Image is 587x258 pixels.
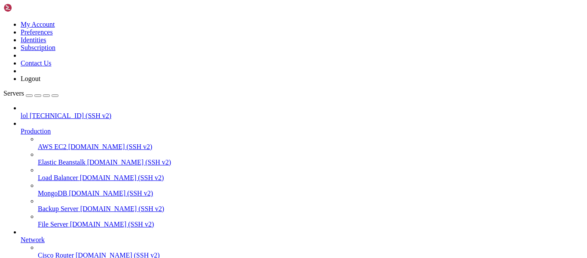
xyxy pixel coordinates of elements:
span: [TECHNICAL_ID] (SSH v2) [30,112,111,119]
a: Load Balancer [DOMAIN_NAME] (SSH v2) [38,174,584,182]
span: AWS EC2 [38,143,67,150]
li: lol [TECHNICAL_ID] (SSH v2) [21,104,584,120]
span: To get started, please use the left side bar to add your server. [3,159,223,166]
li: AWS EC2 [DOMAIN_NAME] (SSH v2) [38,135,584,151]
span: Servers [3,90,24,97]
span: https://shellngn.com [72,143,134,150]
span: [DOMAIN_NAME] (SSH v2) [68,143,153,150]
a: MongoDB [DOMAIN_NAME] (SSH v2) [38,190,584,197]
a: Servers [3,90,58,97]
li: Backup Server [DOMAIN_NAME] (SSH v2) [38,197,584,213]
x-row: It also has a full-featured SFTP client, remote desktop with RDP and VNC, and more. [3,42,474,50]
x-row: * Work on multiple sessions, automate your SSH commands, and establish connections with just a si... [3,81,474,89]
span: MongoDB [38,190,67,197]
span: File Server [38,221,68,228]
x-row: * Enjoy easy management of files and folders, swift data transfers, and the ability to edit your ... [3,89,474,96]
x-row: Shellngn is a web-based SSH client that allows you to connect to your servers from anywhere witho... [3,34,474,42]
span: Load Balancer [38,174,78,181]
span: https://shellngn.com/cloud/ [168,66,217,73]
x-row: ement on the go. [3,120,474,127]
x-row: * Take full control of your remote servers using our RDP or VNC from your browser. [3,104,474,112]
span: [DOMAIN_NAME] (SSH v2) [69,190,153,197]
a: Network [21,236,584,244]
span: https://shellngn.com/pro-docker/ [223,66,296,73]
li: MongoDB [DOMAIN_NAME] (SSH v2) [38,182,584,197]
span: Elastic Beanstalk [38,159,86,166]
a: Backup Server [DOMAIN_NAME] (SSH v2) [38,205,584,213]
span: [DOMAIN_NAME] (SSH v2) [70,221,154,228]
x-row: irectly within our platform. [3,96,474,104]
span: Remote Desktop Capabilities: [7,105,103,112]
span: [DOMAIN_NAME] (SSH v2) [87,159,171,166]
a: Logout [21,75,40,82]
span: Production [21,127,51,135]
span: lol [21,112,28,119]
span: Seamless Server Management: [7,66,100,73]
span: Comprehensive SFTP Client: [7,89,96,96]
a: Contact Us [21,59,52,67]
span: Backup Server [38,205,79,212]
a: File Server [DOMAIN_NAME] (SSH v2) [38,221,584,228]
li: Load Balancer [DOMAIN_NAME] (SSH v2) [38,166,584,182]
x-row: * Whether you're using or , enjoy the convenience of managing your [3,65,474,73]
li: Production [21,120,584,228]
span: Advanced SSH Client: [7,81,76,88]
span: Network [21,236,45,243]
a: Preferences [21,28,53,36]
a: lol [TECHNICAL_ID] (SSH v2) [21,112,584,120]
img: Shellngn [3,3,53,12]
a: Production [21,127,584,135]
a: AWS EC2 [DOMAIN_NAME] (SSH v2) [38,143,584,151]
span: This is a demo session. [3,19,83,26]
li: File Server [DOMAIN_NAME] (SSH v2) [38,213,584,228]
x-row: * Experience the same robust functionality and convenience on your mobile devices, for seamless s... [3,112,474,120]
span: Mobile Compatibility: [7,112,79,119]
span: Welcome to Shellngn! [3,4,72,11]
li: Elastic Beanstalk [DOMAIN_NAME] (SSH v2) [38,151,584,166]
span: [DOMAIN_NAME] (SSH v2) [80,205,165,212]
a: Identities [21,36,46,44]
a: Elastic Beanstalk [DOMAIN_NAME] (SSH v2) [38,159,584,166]
span: [DOMAIN_NAME] (SSH v2) [80,174,164,181]
x-row: More information at: [3,143,474,151]
a: Subscription [21,44,55,51]
div: (0, 21) [3,166,7,174]
a: My Account [21,21,55,28]
x-row: servers from anywhere. [3,73,474,81]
